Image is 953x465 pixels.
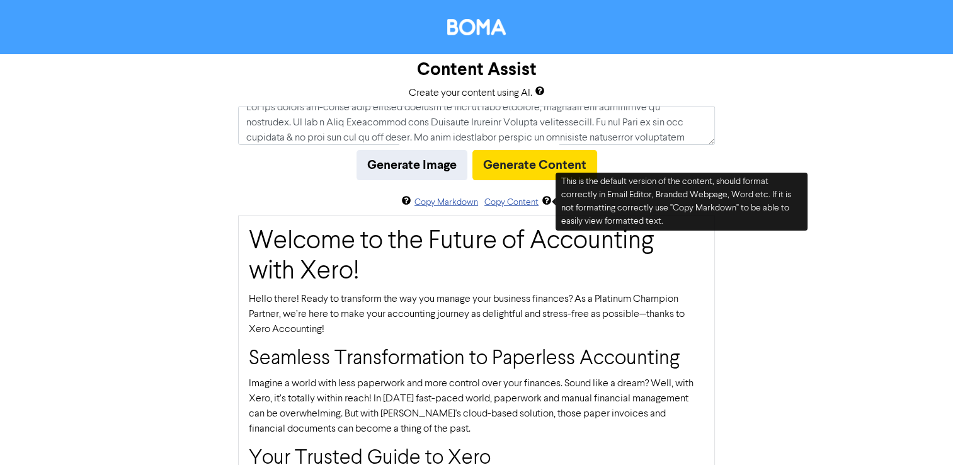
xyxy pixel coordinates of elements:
p: Imagine a world with less paperwork and more control over your finances. Sound like a dream? Well... [249,376,704,437]
button: Generate Content [472,150,597,180]
h3: Content Assist [417,59,537,81]
button: Copy Content [484,195,539,210]
span: Create your content using AI. [409,88,532,98]
span: This is the default version of the content, should format correctly in Email Editor, Branded Webp... [561,177,790,226]
img: BOMA Logo [447,19,506,35]
iframe: Chat Widget [796,329,953,465]
p: Hello there! Ready to transform the way you manage your business finances? As a Platinum Champion... [249,292,704,337]
button: Copy Markdown [414,195,479,210]
h1: Welcome to the Future of Accounting with Xero! [249,226,704,287]
button: Generate Image [357,150,467,180]
h2: Seamless Transformation to Paperless Accounting [249,347,704,371]
textarea: Lor ips dolors am-conse adip elitsed doeiusm te inci ut labo etdolore, magnaali eni adminimve qu ... [238,106,715,145]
